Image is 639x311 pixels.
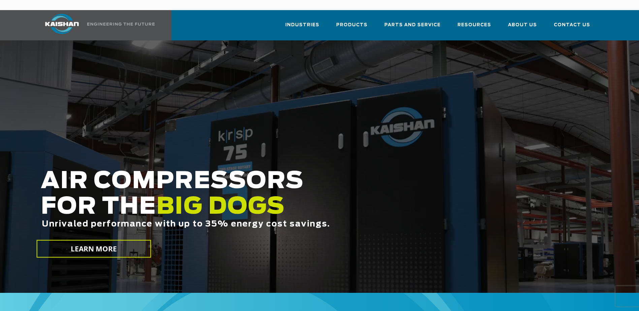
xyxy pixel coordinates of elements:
a: About Us [508,16,537,39]
span: Resources [457,21,491,29]
span: Parts and Service [384,21,441,29]
span: LEARN MORE [70,244,117,254]
img: Engineering the future [87,23,155,26]
span: Contact Us [554,21,590,29]
img: kaishan logo [37,14,87,34]
a: Kaishan USA [37,10,156,40]
h2: AIR COMPRESSORS FOR THE [41,169,504,250]
a: Industries [285,16,319,39]
a: LEARN MORE [36,240,151,258]
span: BIG DOGS [156,196,285,218]
a: Products [336,16,368,39]
a: Resources [457,16,491,39]
a: Contact Us [554,16,590,39]
a: Parts and Service [384,16,441,39]
span: Industries [285,21,319,29]
span: About Us [508,21,537,29]
span: Unrivaled performance with up to 35% energy cost savings. [42,220,330,228]
span: Products [336,21,368,29]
